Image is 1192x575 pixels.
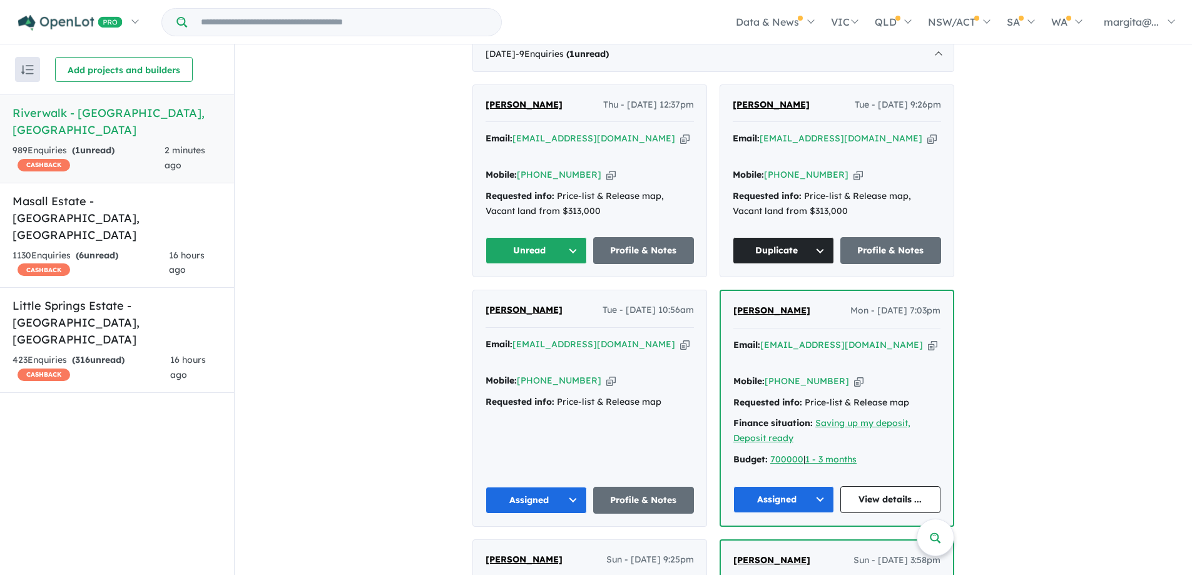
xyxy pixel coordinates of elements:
[13,143,165,173] div: 989 Enquir ies
[603,98,694,113] span: Thu - [DATE] 12:37pm
[733,417,813,429] strong: Finance situation:
[486,190,554,201] strong: Requested info:
[733,98,810,113] a: [PERSON_NAME]
[680,338,690,351] button: Copy
[486,552,563,567] a: [PERSON_NAME]
[517,375,601,386] a: [PHONE_NUMBER]
[18,263,70,276] span: CASHBACK
[165,145,205,171] span: 2 minutes ago
[21,65,34,74] img: sort.svg
[733,554,810,566] span: [PERSON_NAME]
[190,9,499,36] input: Try estate name, suburb, builder or developer
[606,374,616,387] button: Copy
[733,305,810,316] span: [PERSON_NAME]
[733,375,765,387] strong: Mobile:
[593,237,695,264] a: Profile & Notes
[486,237,587,264] button: Unread
[733,133,760,144] strong: Email:
[486,189,694,219] div: Price-list & Release map, Vacant land from $313,000
[486,396,554,407] strong: Requested info:
[486,133,512,144] strong: Email:
[733,452,940,467] div: |
[486,487,587,514] button: Assigned
[486,395,694,410] div: Price-list & Release map
[606,552,694,567] span: Sun - [DATE] 9:25pm
[593,487,695,514] a: Profile & Notes
[764,169,848,180] a: [PHONE_NUMBER]
[569,48,574,59] span: 1
[805,454,857,465] a: 1 - 3 months
[733,189,941,219] div: Price-list & Release map, Vacant land from $313,000
[733,99,810,110] span: [PERSON_NAME]
[855,98,941,113] span: Tue - [DATE] 9:26pm
[760,133,922,144] a: [EMAIL_ADDRESS][DOMAIN_NAME]
[486,554,563,565] span: [PERSON_NAME]
[765,375,849,387] a: [PHONE_NUMBER]
[76,250,118,261] strong: ( unread)
[733,395,940,410] div: Price-list & Release map
[760,339,923,350] a: [EMAIL_ADDRESS][DOMAIN_NAME]
[770,454,803,465] a: 700000
[486,99,563,110] span: [PERSON_NAME]
[18,159,70,171] span: CASHBACK
[486,375,517,386] strong: Mobile:
[486,338,512,350] strong: Email:
[169,250,205,276] span: 16 hours ago
[840,237,942,264] a: Profile & Notes
[472,37,954,72] div: [DATE]
[72,145,115,156] strong: ( unread)
[13,104,222,138] h5: Riverwalk - [GEOGRAPHIC_DATA] , [GEOGRAPHIC_DATA]
[13,297,222,348] h5: Little Springs Estate - [GEOGRAPHIC_DATA] , [GEOGRAPHIC_DATA]
[486,98,563,113] a: [PERSON_NAME]
[512,338,675,350] a: [EMAIL_ADDRESS][DOMAIN_NAME]
[928,338,937,352] button: Copy
[512,133,675,144] a: [EMAIL_ADDRESS][DOMAIN_NAME]
[1104,16,1159,28] span: margita@...
[75,354,90,365] span: 316
[603,303,694,318] span: Tue - [DATE] 10:56am
[853,553,940,568] span: Sun - [DATE] 3:58pm
[486,303,563,318] a: [PERSON_NAME]
[853,168,863,181] button: Copy
[13,353,170,383] div: 423 Enquir ies
[733,339,760,350] strong: Email:
[840,486,941,513] a: View details ...
[733,169,764,180] strong: Mobile:
[733,417,910,444] a: Saving up my deposit, Deposit ready
[13,193,222,243] h5: Masall Estate - [GEOGRAPHIC_DATA] , [GEOGRAPHIC_DATA]
[13,248,169,278] div: 1130 Enquir ies
[486,304,563,315] span: [PERSON_NAME]
[854,375,863,388] button: Copy
[72,354,125,365] strong: ( unread)
[733,237,834,264] button: Duplicate
[517,169,601,180] a: [PHONE_NUMBER]
[79,250,84,261] span: 6
[850,303,940,318] span: Mon - [DATE] 7:03pm
[606,168,616,181] button: Copy
[733,553,810,568] a: [PERSON_NAME]
[75,145,80,156] span: 1
[486,169,517,180] strong: Mobile:
[566,48,609,59] strong: ( unread)
[733,486,834,513] button: Assigned
[733,397,802,408] strong: Requested info:
[516,48,609,59] span: - 9 Enquir ies
[55,57,193,82] button: Add projects and builders
[733,190,802,201] strong: Requested info:
[733,303,810,318] a: [PERSON_NAME]
[680,132,690,145] button: Copy
[18,369,70,381] span: CASHBACK
[927,132,937,145] button: Copy
[18,15,123,31] img: Openlot PRO Logo White
[733,454,768,465] strong: Budget:
[170,354,206,380] span: 16 hours ago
